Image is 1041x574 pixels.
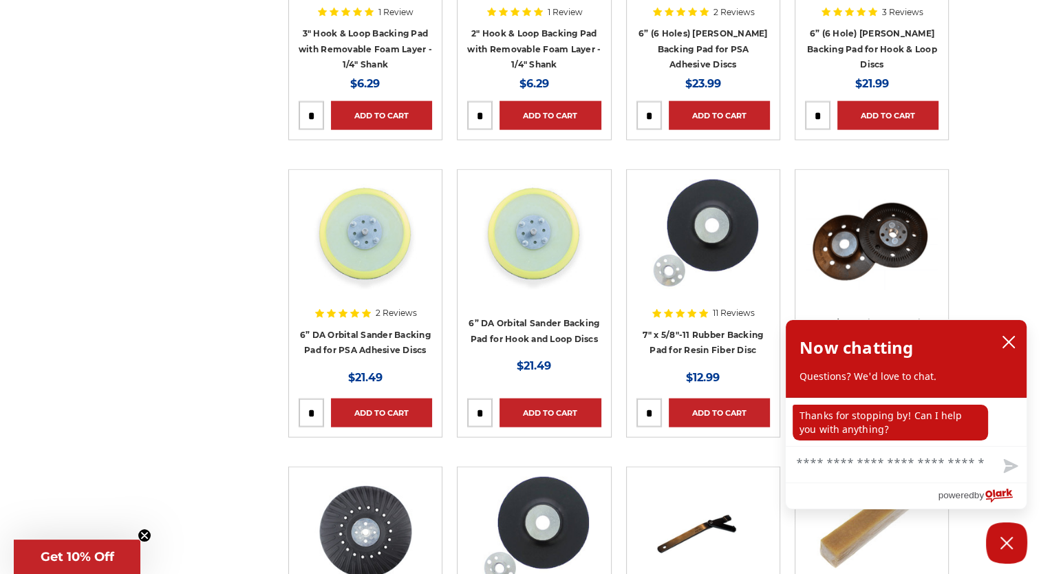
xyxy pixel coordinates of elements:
[785,319,1027,509] div: olark chatbox
[519,77,549,90] span: $6.29
[669,398,770,427] a: Add to Cart
[348,371,383,384] span: $21.49
[467,28,601,70] a: 2" Hook & Loop Backing Pad with Removable Foam Layer - 1/4" Shank
[638,28,768,70] a: 6” (6 Holes) [PERSON_NAME] Backing Pad for PSA Adhesive Discs
[500,101,601,130] a: Add to Cart
[648,180,758,290] img: 7" Resin Fiber Rubber Backing Pad 5/8-11 nut
[467,180,601,313] a: 6” DA Orbital Sander Backing Pad for Hook and Loop Discs
[793,405,988,440] p: Thanks for stopping by! Can I help you with anything?
[799,370,1013,383] p: Questions? We'd love to chat.
[636,180,770,313] a: 7" Resin Fiber Rubber Backing Pad 5/8-11 nut
[938,483,1027,509] a: Powered by Olark
[685,77,721,90] span: $23.99
[713,309,755,317] span: 11 Reviews
[310,180,420,290] img: 6” DA Orbital Sander Backing Pad for PSA Adhesive Discs
[807,28,937,70] a: 6” (6 Hole) [PERSON_NAME] Backing Pad for Hook & Loop Discs
[331,101,432,130] a: Add to Cart
[669,101,770,130] a: Add to Cart
[837,101,938,130] a: Add to Cart
[643,330,763,356] a: 7" x 5/8"-11 Rubber Backing Pad for Resin Fiber Disc
[469,318,599,344] a: 6” DA Orbital Sander Backing Pad for Hook and Loop Discs
[992,451,1027,482] button: Send message
[41,549,114,564] span: Get 10% Off
[806,200,937,290] img: 7" resin fiber backing pad with air cool ribs
[479,180,589,290] img: 6” DA Orbital Sander Backing Pad for Hook and Loop Discs
[138,529,151,542] button: Close teaser
[299,180,432,313] a: 6” DA Orbital Sander Backing Pad for PSA Adhesive Discs
[300,330,431,356] a: 6” DA Orbital Sander Backing Pad for PSA Adhesive Discs
[14,540,140,574] div: Get 10% OffClose teaser
[786,398,1027,446] div: chat
[812,318,932,344] a: 7" x 5/8"-11 Ribbed Backing Pad for Resin Fiber Disc
[331,398,432,427] a: Add to Cart
[805,180,938,313] a: 7" resin fiber backing pad with air cool ribs
[799,334,913,361] h2: Now chatting
[517,359,551,372] span: $21.49
[500,398,601,427] a: Add to Cart
[855,77,889,90] span: $21.99
[376,309,417,317] span: 2 Reviews
[986,522,1027,564] button: Close Chatbox
[974,487,984,504] span: by
[350,77,380,90] span: $6.29
[686,371,720,384] span: $12.99
[998,332,1020,352] button: close chatbox
[938,487,974,504] span: powered
[299,28,432,70] a: 3" Hook & Loop Backing Pad with Removable Foam Layer - 1/4" Shank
